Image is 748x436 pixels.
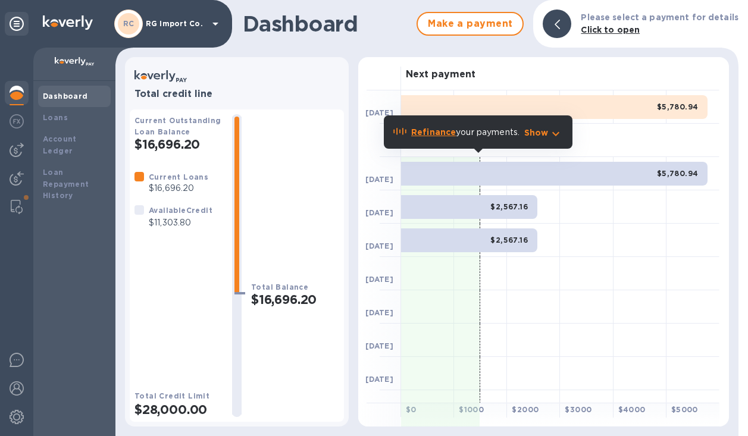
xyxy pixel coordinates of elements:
b: $ 5000 [671,405,698,414]
b: [DATE] [365,308,393,317]
b: $5,780.94 [657,169,699,178]
h2: $28,000.00 [134,402,223,417]
p: RG Import Co. [146,20,205,28]
b: Dashboard [43,92,88,101]
img: Foreign exchange [10,114,24,128]
b: [DATE] [365,241,393,250]
b: [DATE] [365,208,393,217]
b: Total Balance [251,283,308,291]
h3: Total credit line [134,89,339,100]
b: Loan Repayment History [43,168,89,200]
b: $ 2000 [512,405,539,414]
b: Loans [43,113,68,122]
b: Refinance [411,127,456,137]
b: [DATE] [365,175,393,184]
p: $16,696.20 [149,182,208,195]
h2: $16,696.20 [134,137,223,152]
b: $5,780.94 [657,102,699,111]
button: Make a payment [417,12,524,36]
b: Click to open [581,25,640,34]
h3: Next payment [406,69,475,80]
img: Logo [43,15,93,30]
b: RC [123,19,134,28]
h2: $16,696.20 [251,292,339,307]
b: [DATE] [365,341,393,350]
b: $2,567.16 [490,202,528,211]
b: Available Credit [149,206,212,215]
p: $11,303.80 [149,217,212,229]
b: $ 4000 [618,405,646,414]
h1: Dashboard [243,11,411,36]
b: Total Credit Limit [134,391,209,400]
b: [DATE] [365,375,393,384]
b: [DATE] [365,108,393,117]
b: [DATE] [365,275,393,284]
div: Unpin categories [5,12,29,36]
b: Please select a payment for details [581,12,738,22]
b: Account Ledger [43,134,77,155]
button: Show [524,127,563,139]
b: $ 3000 [565,405,591,414]
b: Current Outstanding Loan Balance [134,116,221,136]
p: your payments. [411,126,519,139]
p: Show [524,127,549,139]
span: Make a payment [427,17,513,31]
b: $2,567.16 [490,236,528,244]
b: Current Loans [149,172,208,181]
